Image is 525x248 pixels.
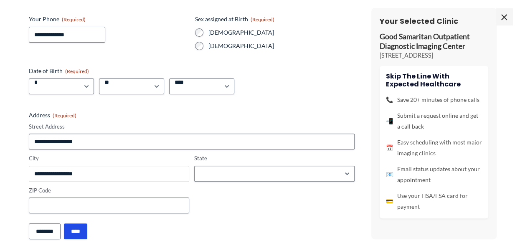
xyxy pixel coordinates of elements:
[65,68,89,74] span: (Required)
[386,72,482,88] h4: Skip the line with Expected Healthcare
[194,154,355,162] label: State
[386,110,482,132] li: Submit a request online and get a call back
[380,16,488,26] h3: Your Selected Clinic
[208,42,355,50] label: [DEMOGRAPHIC_DATA]
[386,196,393,207] span: 💳
[29,15,188,23] label: Your Phone
[386,169,393,180] span: 📧
[195,15,274,23] legend: Sex assigned at Birth
[29,187,189,195] label: ZIP Code
[380,33,488,52] p: Good Samaritan Outpatient Diagnostic Imaging Center
[29,67,89,75] legend: Date of Birth
[380,51,488,60] p: [STREET_ADDRESS]
[496,8,512,25] span: ×
[386,190,482,212] li: Use your HSA/FSA card for payment
[386,137,482,159] li: Easy scheduling with most major imaging clinics
[53,112,76,119] span: (Required)
[386,142,393,153] span: 📅
[386,94,393,105] span: 📞
[386,116,393,127] span: 📲
[251,16,274,23] span: (Required)
[386,164,482,185] li: Email status updates about your appointment
[386,94,482,105] li: Save 20+ minutes of phone calls
[62,16,86,23] span: (Required)
[29,123,355,131] label: Street Address
[208,28,355,37] label: [DEMOGRAPHIC_DATA]
[29,154,189,162] label: City
[29,111,76,119] legend: Address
